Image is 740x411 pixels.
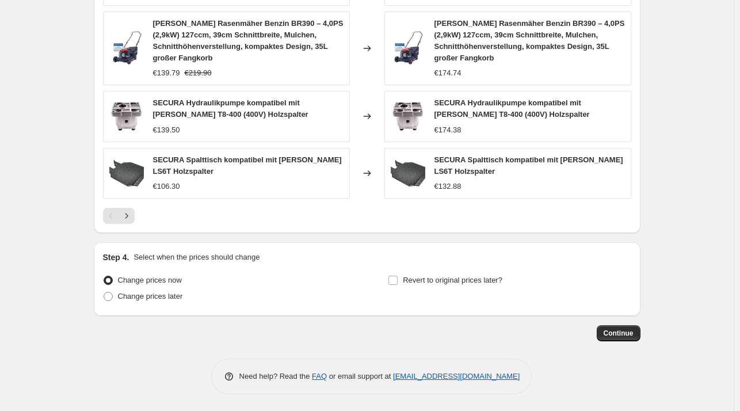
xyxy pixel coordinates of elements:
[133,252,260,263] p: Select when the prices should change
[391,31,425,66] img: 71fargWjk9L_80x.jpg
[153,155,342,176] span: SECURA Spalttisch kompatibel mit [PERSON_NAME] LS6T Holzspalter
[153,67,180,79] div: €139.79
[604,329,634,338] span: Continue
[434,67,461,79] div: €174.74
[597,325,640,341] button: Continue
[434,181,461,192] div: €132.88
[118,292,183,300] span: Change prices later
[118,276,182,284] span: Change prices now
[103,208,135,224] nav: Pagination
[185,67,212,79] strike: €219.90
[153,98,308,119] span: SECURA Hydraulikpumpe kompatibel mit [PERSON_NAME] T8-400 (400V) Holzspalter
[239,372,312,380] span: Need help? Read the
[153,181,180,192] div: €106.30
[434,98,590,119] span: SECURA Hydraulikpumpe kompatibel mit [PERSON_NAME] T8-400 (400V) Holzspalter
[393,372,520,380] a: [EMAIL_ADDRESS][DOMAIN_NAME]
[391,99,425,134] img: 71ZhvMvxwhL_80x.jpg
[312,372,327,380] a: FAQ
[327,372,393,380] span: or email support at
[153,19,344,62] span: [PERSON_NAME] Rasenmäher Benzin BR390 – 4,0PS (2,9kW) 127ccm, 39cm Schnittbreite, Mulchen, Schnit...
[403,276,502,284] span: Revert to original prices later?
[153,124,180,136] div: €139.50
[391,156,425,191] img: 71SDw_68xL_80x.jpg
[434,19,625,62] span: [PERSON_NAME] Rasenmäher Benzin BR390 – 4,0PS (2,9kW) 127ccm, 39cm Schnittbreite, Mulchen, Schnit...
[103,252,129,263] h2: Step 4.
[109,31,144,66] img: 71fargWjk9L_80x.jpg
[434,124,461,136] div: €174.38
[119,208,135,224] button: Next
[109,156,144,191] img: 71SDw_68xL_80x.jpg
[434,155,623,176] span: SECURA Spalttisch kompatibel mit [PERSON_NAME] LS6T Holzspalter
[109,99,144,134] img: 71ZhvMvxwhL_80x.jpg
